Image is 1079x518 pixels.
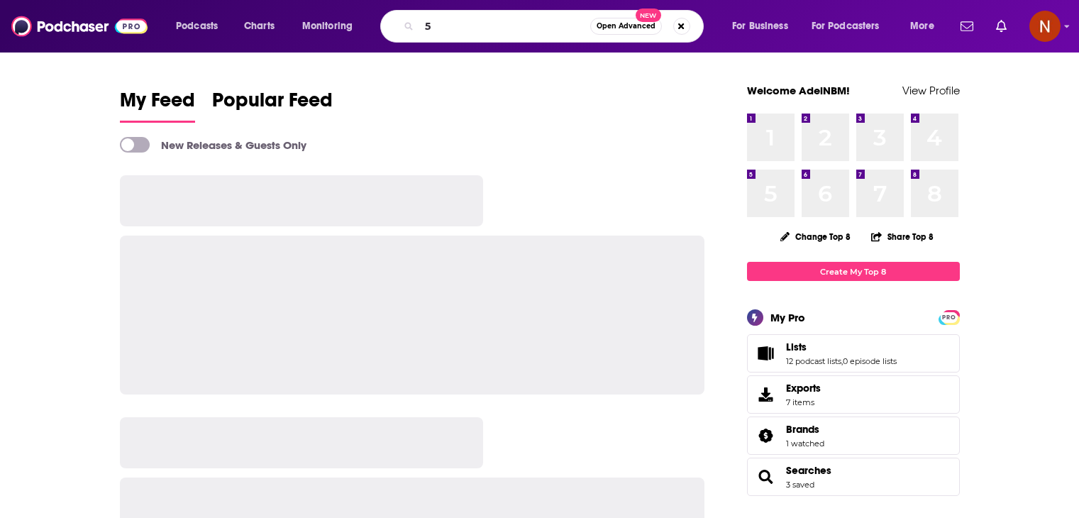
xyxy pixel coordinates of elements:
div: My Pro [770,311,805,324]
a: Lists [752,343,780,363]
span: Charts [244,16,275,36]
a: 3 saved [786,480,814,490]
div: Search podcasts, credits, & more... [394,10,717,43]
span: My Feed [120,88,195,121]
a: My Feed [120,88,195,123]
a: Brands [752,426,780,446]
button: Change Top 8 [772,228,860,246]
button: Open AdvancedNew [590,18,662,35]
span: Popular Feed [212,88,333,121]
a: Charts [235,15,283,38]
span: Brands [747,417,960,455]
a: View Profile [902,84,960,97]
a: Lists [786,341,897,353]
span: For Business [732,16,788,36]
button: Show profile menu [1029,11,1061,42]
a: 1 watched [786,439,824,448]
span: Lists [747,334,960,373]
span: Exports [786,382,821,395]
span: More [910,16,934,36]
img: User Profile [1029,11,1061,42]
input: Search podcasts, credits, & more... [419,15,590,38]
img: Podchaser - Follow, Share and Rate Podcasts [11,13,148,40]
button: open menu [722,15,806,38]
span: Searches [747,458,960,496]
span: Exports [752,385,780,404]
span: Logged in as AdelNBM [1029,11,1061,42]
button: open menu [166,15,236,38]
span: Podcasts [176,16,218,36]
button: Share Top 8 [870,223,934,250]
a: Searches [786,464,831,477]
span: Brands [786,423,819,436]
button: open menu [802,15,900,38]
a: Exports [747,375,960,414]
span: For Podcasters [812,16,880,36]
a: Show notifications dropdown [990,14,1012,38]
a: Searches [752,467,780,487]
a: Welcome AdelNBM! [747,84,850,97]
span: 7 items [786,397,821,407]
button: open menu [292,15,371,38]
a: Brands [786,423,824,436]
a: 0 episode lists [843,356,897,366]
a: Create My Top 8 [747,262,960,281]
span: , [841,356,843,366]
span: PRO [941,312,958,323]
a: Show notifications dropdown [955,14,979,38]
a: PRO [941,312,958,322]
span: Lists [786,341,807,353]
span: Open Advanced [597,23,655,30]
span: Monitoring [302,16,353,36]
a: 12 podcast lists [786,356,841,366]
a: Popular Feed [212,88,333,123]
button: open menu [900,15,952,38]
a: New Releases & Guests Only [120,137,306,153]
span: New [636,9,661,22]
